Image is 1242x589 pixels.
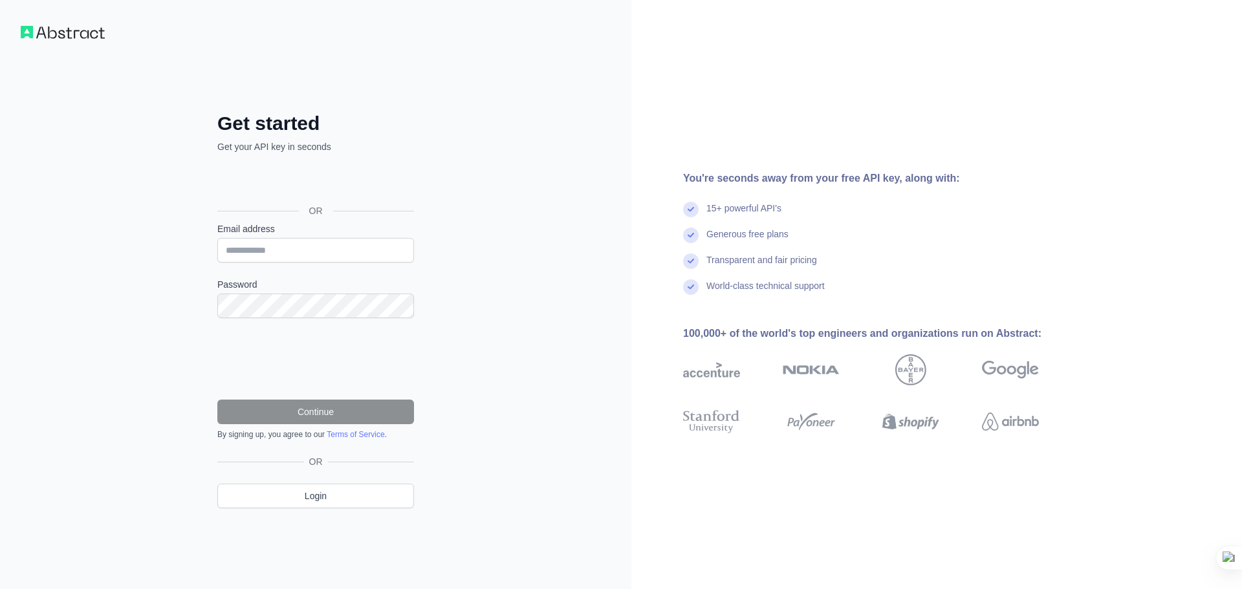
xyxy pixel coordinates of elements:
div: Generous free plans [706,228,789,253]
img: shopify [882,407,939,436]
img: check mark [683,202,699,217]
a: Login [217,484,414,508]
img: airbnb [982,407,1039,436]
div: 15+ powerful API's [706,202,781,228]
img: bayer [895,354,926,385]
label: Password [217,278,414,291]
button: Continue [217,400,414,424]
p: Get your API key in seconds [217,140,414,153]
img: stanford university [683,407,740,436]
label: Email address [217,222,414,235]
iframe: Кнопка "Войти с аккаунтом Google" [211,167,418,196]
div: Transparent and fair pricing [706,253,817,279]
div: By signing up, you agree to our . [217,429,414,440]
div: 100,000+ of the world's top engineers and organizations run on Abstract: [683,326,1080,341]
img: check mark [683,253,699,269]
img: payoneer [783,407,840,436]
img: accenture [683,354,740,385]
span: OR [299,204,333,217]
img: check mark [683,279,699,295]
h2: Get started [217,112,414,135]
img: check mark [683,228,699,243]
a: Terms of Service [327,430,384,439]
img: nokia [783,354,840,385]
div: You're seconds away from your free API key, along with: [683,171,1080,186]
img: google [982,354,1039,385]
div: World-class technical support [706,279,825,305]
iframe: reCAPTCHA [217,334,414,384]
img: Workflow [21,26,105,39]
span: OR [304,455,328,468]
